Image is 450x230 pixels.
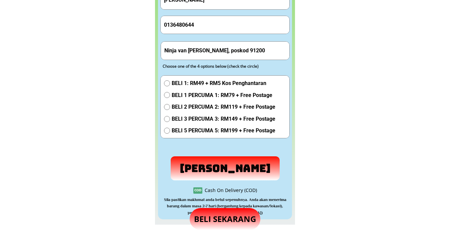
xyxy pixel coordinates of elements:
[162,16,288,34] input: Phone Number/ Nombor Telefon
[172,103,275,111] span: BELI 2 PERCUMA 2: RM119 + Free Postage
[205,187,257,194] div: Cash On Delivery (COD)
[172,91,275,100] span: BELI 1 PERCUMA 1: RM79 + Free Postage
[172,126,275,135] span: BELI 5 PERCUMA 5: RM199 + Free Postage
[172,79,275,88] span: BELI 1: RM49 + RM5 Kos Penghantaran
[160,197,290,216] h3: Sila pastikan maklumat anda betul sepenuhnya. Anda akan menerima barang dalam masa 2-7 hari (berg...
[163,63,275,69] div: Choose one of the 4 options below (check the circle)
[169,156,281,181] p: [PERSON_NAME]
[163,42,288,59] input: Address(Ex: 52 Jalan Wirawati 7, Maluri, 55100 Kuala Lumpur)
[172,115,275,123] span: BELI 3 PERCUMA 3: RM149 + Free Postage
[190,208,260,230] p: BELI SEKARANG
[193,187,202,193] h3: COD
